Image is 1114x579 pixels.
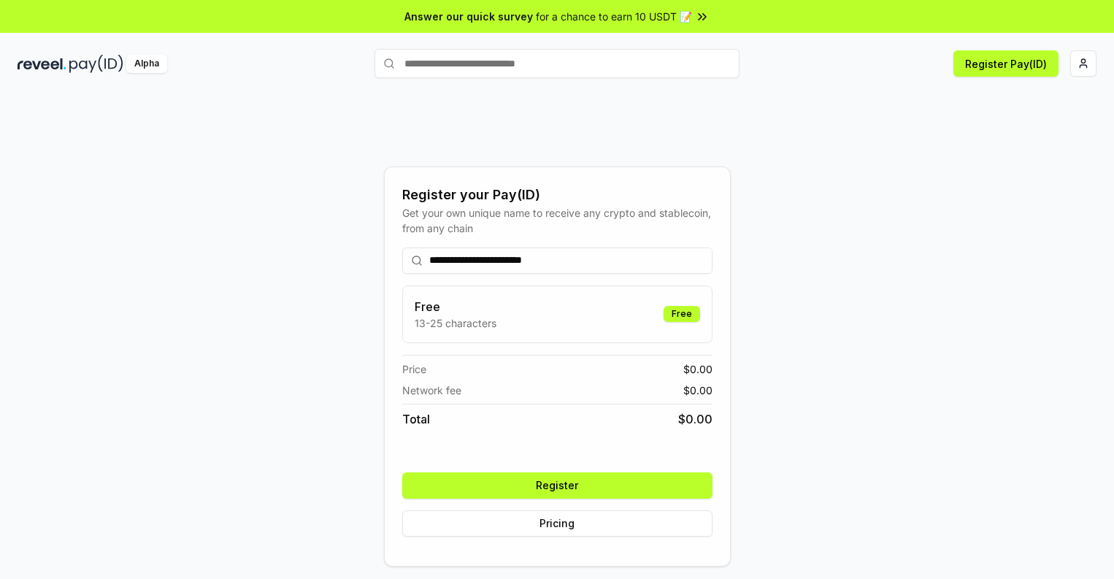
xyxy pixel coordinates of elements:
[683,361,712,377] span: $ 0.00
[536,9,692,24] span: for a chance to earn 10 USDT 📝
[402,205,712,236] div: Get your own unique name to receive any crypto and stablecoin, from any chain
[402,410,430,428] span: Total
[678,410,712,428] span: $ 0.00
[683,383,712,398] span: $ 0.00
[402,472,712,499] button: Register
[402,510,712,537] button: Pricing
[402,383,461,398] span: Network fee
[415,298,496,315] h3: Free
[402,185,712,205] div: Register your Pay(ID)
[126,55,167,73] div: Alpha
[415,315,496,331] p: 13-25 characters
[69,55,123,73] img: pay_id
[953,50,1059,77] button: Register Pay(ID)
[402,361,426,377] span: Price
[664,306,700,322] div: Free
[404,9,533,24] span: Answer our quick survey
[18,55,66,73] img: reveel_dark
